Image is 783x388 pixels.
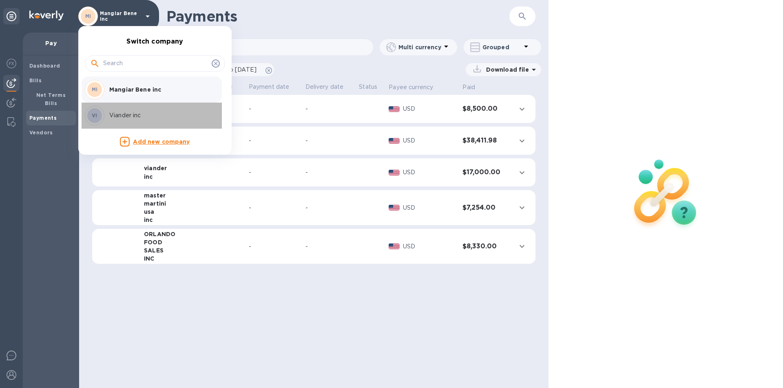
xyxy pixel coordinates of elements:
[92,112,97,118] b: VI
[109,85,212,94] p: Mangiar Bene inc
[103,57,208,70] input: Search
[109,111,212,120] p: Viander inc
[92,86,98,92] b: MI
[133,138,190,147] p: Add new company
